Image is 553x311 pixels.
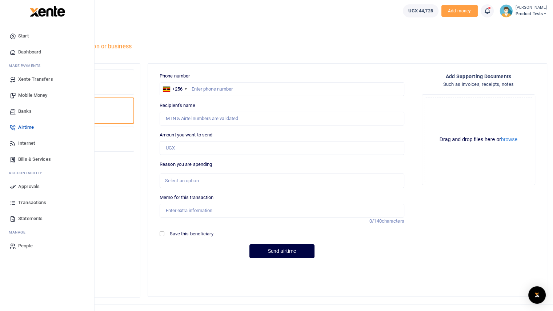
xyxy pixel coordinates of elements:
[400,4,441,17] li: Wallet ballance
[160,112,404,125] input: MTN & Airtel numbers are validated
[528,286,546,304] div: Open Intercom Messenger
[6,28,88,44] a: Start
[382,218,404,224] span: characters
[18,92,47,99] span: Mobile Money
[6,135,88,151] a: Internet
[30,6,65,17] img: logo-large
[170,230,213,238] label: Save this beneficiary
[369,218,382,224] span: 0/140
[6,44,88,60] a: Dashboard
[6,211,88,227] a: Statements
[14,170,42,176] span: countability
[441,5,478,17] span: Add money
[6,87,88,103] a: Mobile Money
[516,5,547,11] small: [PERSON_NAME]
[6,103,88,119] a: Banks
[160,131,212,139] label: Amount you want to send
[18,242,33,250] span: People
[18,48,41,56] span: Dashboard
[29,8,65,13] a: logo-small logo-large logo-large
[18,199,46,206] span: Transactions
[160,161,212,168] label: Reason you are spending
[160,82,404,96] input: Enter phone number
[6,71,88,87] a: Xente Transfers
[425,136,532,143] div: Drag and drop files here or
[18,108,32,115] span: Banks
[6,167,88,179] li: Ac
[18,140,35,147] span: Internet
[28,31,285,39] h4: Airtime
[6,179,88,195] a: Approvals
[12,63,41,68] span: ake Payments
[443,80,514,88] h4: Such as invoices, receipts, notes
[18,215,43,222] span: Statements
[160,204,404,218] input: Enter extra information
[500,4,513,17] img: profile-user
[160,72,190,80] label: Phone number
[249,244,314,258] button: Send airtime
[160,102,195,109] label: Recipient's name
[165,177,394,184] div: Select an option
[501,137,517,142] button: browse
[445,72,511,80] h4: Add supporting Documents
[6,238,88,254] a: People
[441,5,478,17] li: Toup your wallet
[18,32,29,40] span: Start
[516,11,547,17] span: Product Tests
[500,4,547,17] a: profile-user [PERSON_NAME] Product Tests
[6,151,88,167] a: Bills & Services
[160,141,404,155] input: UGX
[172,85,183,93] div: +256
[6,60,88,71] li: M
[441,8,478,13] a: Add money
[28,43,285,50] h5: Send airtime to one person or business
[18,76,53,83] span: Xente Transfers
[160,83,189,96] div: Uganda: +256
[12,230,26,235] span: anage
[403,4,438,17] a: UGX 44,725
[160,194,214,201] label: Memo for this transaction
[6,195,88,211] a: Transactions
[18,156,51,163] span: Bills & Services
[6,227,88,238] li: M
[408,7,433,15] span: UGX 44,725
[422,94,535,185] div: File Uploader
[18,124,34,131] span: Airtime
[18,183,40,190] span: Approvals
[6,119,88,135] a: Airtime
